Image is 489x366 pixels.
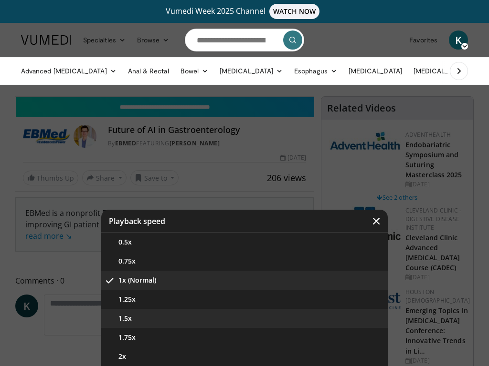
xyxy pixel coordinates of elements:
[269,4,320,19] span: WATCH NOW
[214,61,288,81] a: [MEDICAL_DATA]
[175,61,214,81] a: Bowel
[288,61,343,81] a: Esophagus
[343,61,408,81] a: [MEDICAL_DATA]
[77,30,131,50] a: Specialties
[15,4,474,19] a: Vumedi Week 2025 ChannelWATCH NOW
[122,61,175,81] a: Anal & Rectal
[449,30,468,50] a: K
[185,29,304,51] input: Search topics, interventions
[408,61,482,81] a: [MEDICAL_DATA]
[404,30,443,50] a: Favorites
[131,30,175,50] a: Browse
[15,61,122,81] a: Advanced [MEDICAL_DATA]
[21,35,72,45] img: VuMedi Logo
